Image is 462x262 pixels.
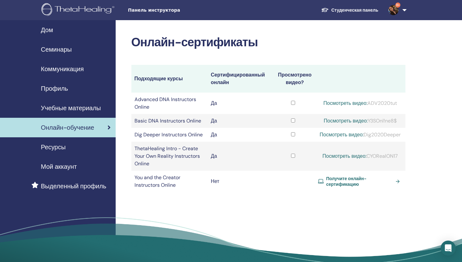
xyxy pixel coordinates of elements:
[318,176,402,187] a: Получите онлайн-сертификацию
[388,5,399,15] img: default.jpg
[128,7,222,14] span: Панель инструктора
[41,162,77,171] span: Мой аккаунт
[316,4,383,16] a: Студенческая панель
[318,117,402,125] div: Y3SOnl!ne8$
[131,93,208,114] td: Advanced DNA Instructors Online
[131,65,208,93] th: Подходящие курсы
[41,45,72,54] span: Семинары
[41,123,94,132] span: Онлайн-обучение
[131,35,406,50] h2: Онлайн-сертификаты
[131,128,208,142] td: Dig Deeper Instructors Online
[208,142,272,171] td: Да
[322,153,366,159] a: Посмотреть видео:
[326,176,393,187] span: Получите онлайн-сертификацию
[131,142,208,171] td: ThetaHealing Intro - Create Your Own Reality Instructors Online
[131,171,208,192] td: You and the Creator Instructors Online
[272,65,315,93] th: Просмотрено видео?
[41,3,117,17] img: logo.png
[208,128,272,142] td: Да
[208,65,272,93] th: Сертифицированный онлайн
[41,25,53,35] span: Дом
[41,142,66,152] span: Ресурсы
[441,241,456,256] div: Open Intercom Messenger
[395,3,400,8] span: 9+
[318,100,402,107] div: ADV2020tut
[41,103,101,113] span: Учебные материалы
[324,117,368,124] a: Посмотреть видео:
[318,131,402,139] div: Dig2020Deeper
[323,100,367,106] a: Посмотреть видео:
[321,7,329,13] img: graduation-cap-white.svg
[131,114,208,128] td: Basic DNA Instructors Online
[208,114,272,128] td: Да
[208,171,272,192] td: Нет
[41,181,106,191] span: Выделенный профиль
[41,84,68,93] span: Профиль
[320,131,364,138] a: Посмотреть видео:
[208,93,272,114] td: Да
[41,64,84,74] span: Коммуникация
[318,152,402,160] div: CYORealON17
